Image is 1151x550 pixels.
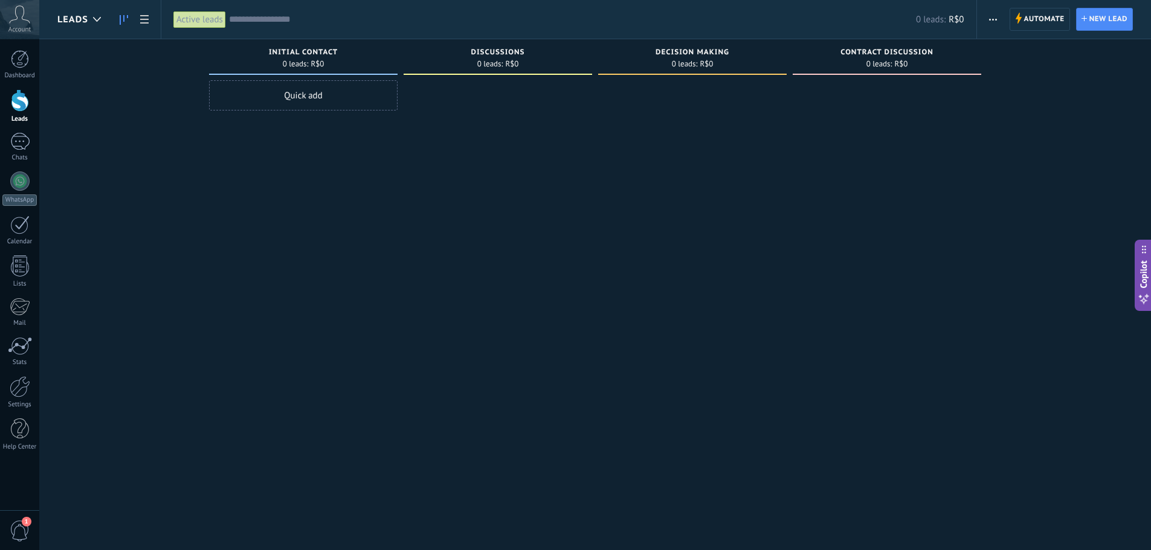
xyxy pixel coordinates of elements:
[949,14,964,25] span: R$0
[209,80,398,110] div: Quick add
[57,14,88,25] span: Leads
[2,115,37,123] div: Leads
[1010,8,1070,31] a: Automate
[114,8,134,31] a: Leads
[656,48,729,57] span: Decision making
[2,319,37,327] div: Mail
[311,60,324,68] span: R$0
[840,48,933,57] span: Contract discussion
[2,72,37,80] div: Dashboard
[1138,260,1150,288] span: Copilot
[984,8,1002,31] button: More
[672,60,698,68] span: 0 leads:
[134,8,155,31] a: List
[410,48,586,59] div: Discussions
[269,48,338,57] span: Initial contact
[866,60,892,68] span: 0 leads:
[1076,8,1133,31] a: New lead
[2,359,37,366] div: Stats
[799,48,975,59] div: Contract discussion
[505,60,518,68] span: R$0
[2,401,37,409] div: Settings
[916,14,946,25] span: 0 leads:
[2,238,37,246] div: Calendar
[2,443,37,451] div: Help Center
[894,60,908,68] span: R$0
[1089,8,1127,30] span: New lead
[173,11,226,28] div: Active leads
[283,60,309,68] span: 0 leads:
[2,154,37,162] div: Chats
[604,48,781,59] div: Decision making
[22,517,31,526] span: 1
[2,280,37,288] div: Lists
[2,194,37,206] div: WhatsApp
[1024,8,1065,30] span: Automate
[8,26,31,34] span: Account
[471,48,524,57] span: Discussions
[215,48,392,59] div: Initial contact
[700,60,713,68] span: R$0
[477,60,503,68] span: 0 leads:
